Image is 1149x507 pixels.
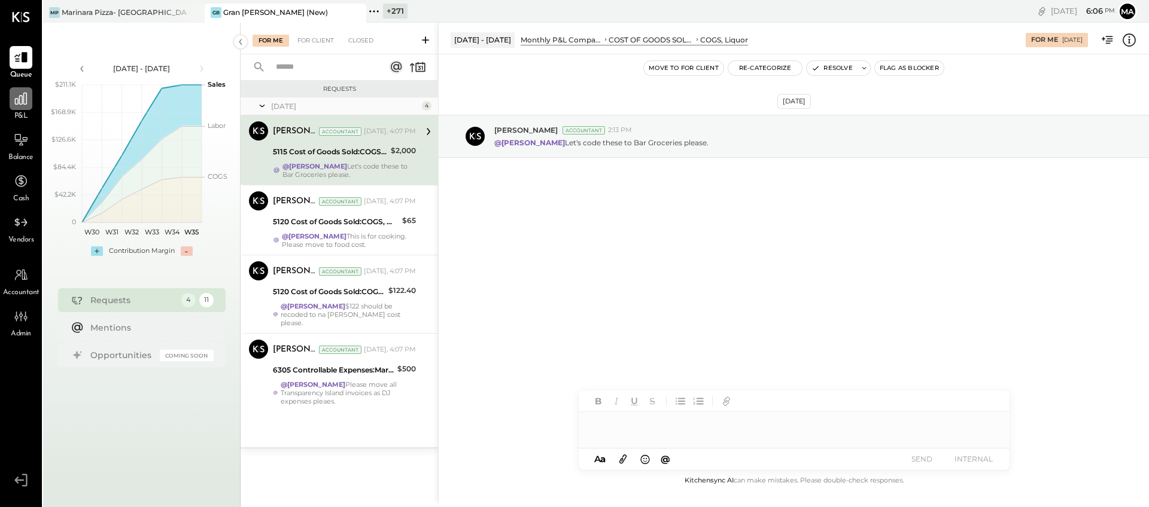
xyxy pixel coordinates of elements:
[950,451,998,467] button: INTERNAL
[609,393,624,409] button: Italic
[644,61,724,75] button: Move to for client
[807,61,857,75] button: Resolve
[208,80,226,88] text: Sales
[253,35,289,47] div: For Me
[364,127,416,136] div: [DATE], 4:07 PM
[609,35,694,45] div: COST OF GOODS SOLD (COGS)
[1051,5,1115,17] div: [DATE]
[627,393,642,409] button: Underline
[1,87,41,122] a: P&L
[160,350,214,361] div: Coming Soon
[273,265,317,277] div: [PERSON_NAME]
[208,121,226,130] text: Labor
[55,80,76,88] text: $211.1K
[271,101,419,111] div: [DATE]
[342,35,379,47] div: Closed
[49,7,60,18] div: MP
[898,451,946,467] button: SEND
[383,4,408,19] div: + 271
[282,162,416,179] div: Let's code these to Bar Groceries please.
[364,345,416,355] div: [DATE], 4:07 PM
[8,152,34,163] span: Balance
[875,61,944,75] button: Flag as Blocker
[54,190,76,198] text: $42.2K
[1036,5,1048,17] div: copy link
[208,172,227,181] text: COGS
[608,126,632,135] span: 2:13 PM
[364,197,416,206] div: [DATE], 4:07 PM
[11,329,31,340] span: Admin
[3,288,39,298] span: Accountant
[273,344,317,356] div: [PERSON_NAME]
[223,7,328,17] div: Gran [PERSON_NAME] (New)
[282,162,347,170] strong: @[PERSON_NAME]
[181,246,193,256] div: -
[319,346,361,354] div: Accountant
[1,264,41,298] a: Accountant
[273,286,385,298] div: 5120 Cost of Goods Sold:COGS, Wine
[90,322,208,334] div: Mentions
[124,228,139,236] text: W32
[1118,2,1137,21] button: Ma
[62,7,187,17] div: Marinara Pizza- [GEOGRAPHIC_DATA]
[90,294,175,306] div: Requests
[645,393,660,409] button: Strikethrough
[51,108,76,116] text: $168.9K
[90,349,154,361] div: Opportunities
[600,453,606,465] span: a
[273,216,399,228] div: 5120 Cost of Goods Sold:COGS, Wine
[109,246,175,256] div: Contribution Margin
[422,101,431,111] div: 4
[273,126,317,138] div: [PERSON_NAME]
[673,393,688,409] button: Unordered List
[657,451,674,466] button: @
[777,94,811,109] div: [DATE]
[10,70,32,81] span: Queue
[451,32,515,47] div: [DATE] - [DATE]
[1,305,41,340] a: Admin
[199,293,214,307] div: 11
[282,232,416,249] div: This is for cooking. Please move to food cost.
[14,111,28,122] span: P&L
[273,196,317,207] div: [PERSON_NAME]
[51,135,76,143] text: $126.6K
[1,211,41,246] a: Vendors
[184,228,199,236] text: W35
[719,393,734,409] button: Add URL
[563,126,605,135] div: Accountant
[494,138,709,148] p: Let's code these to Bar Groceries please.
[364,267,416,276] div: [DATE], 4:07 PM
[319,197,361,206] div: Accountant
[211,7,221,18] div: GB
[282,232,346,240] strong: @[PERSON_NAME]
[319,127,361,136] div: Accountant
[105,228,118,236] text: W31
[1062,36,1083,44] div: [DATE]
[700,35,748,45] div: COGS, Liquor
[388,285,416,297] div: $122.40
[53,163,76,171] text: $84.4K
[391,145,416,157] div: $2,000
[144,228,159,236] text: W33
[691,393,706,409] button: Ordered List
[521,35,603,45] div: Monthly P&L Comparison
[164,228,180,236] text: W34
[84,228,99,236] text: W30
[591,393,606,409] button: Bold
[281,380,345,389] strong: @[PERSON_NAME]
[181,293,196,307] div: 4
[247,85,432,93] div: Requests
[8,235,34,246] span: Vendors
[91,63,193,74] div: [DATE] - [DATE]
[591,453,610,466] button: Aa
[728,61,803,75] button: Re-Categorize
[402,215,416,227] div: $65
[1,129,41,163] a: Balance
[273,146,387,158] div: 5115 Cost of Goods Sold:COGS, Liquor
[494,125,558,135] span: [PERSON_NAME]
[661,453,670,465] span: @
[1,46,41,81] a: Queue
[397,363,416,375] div: $500
[1031,35,1058,45] div: For Me
[91,246,103,256] div: +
